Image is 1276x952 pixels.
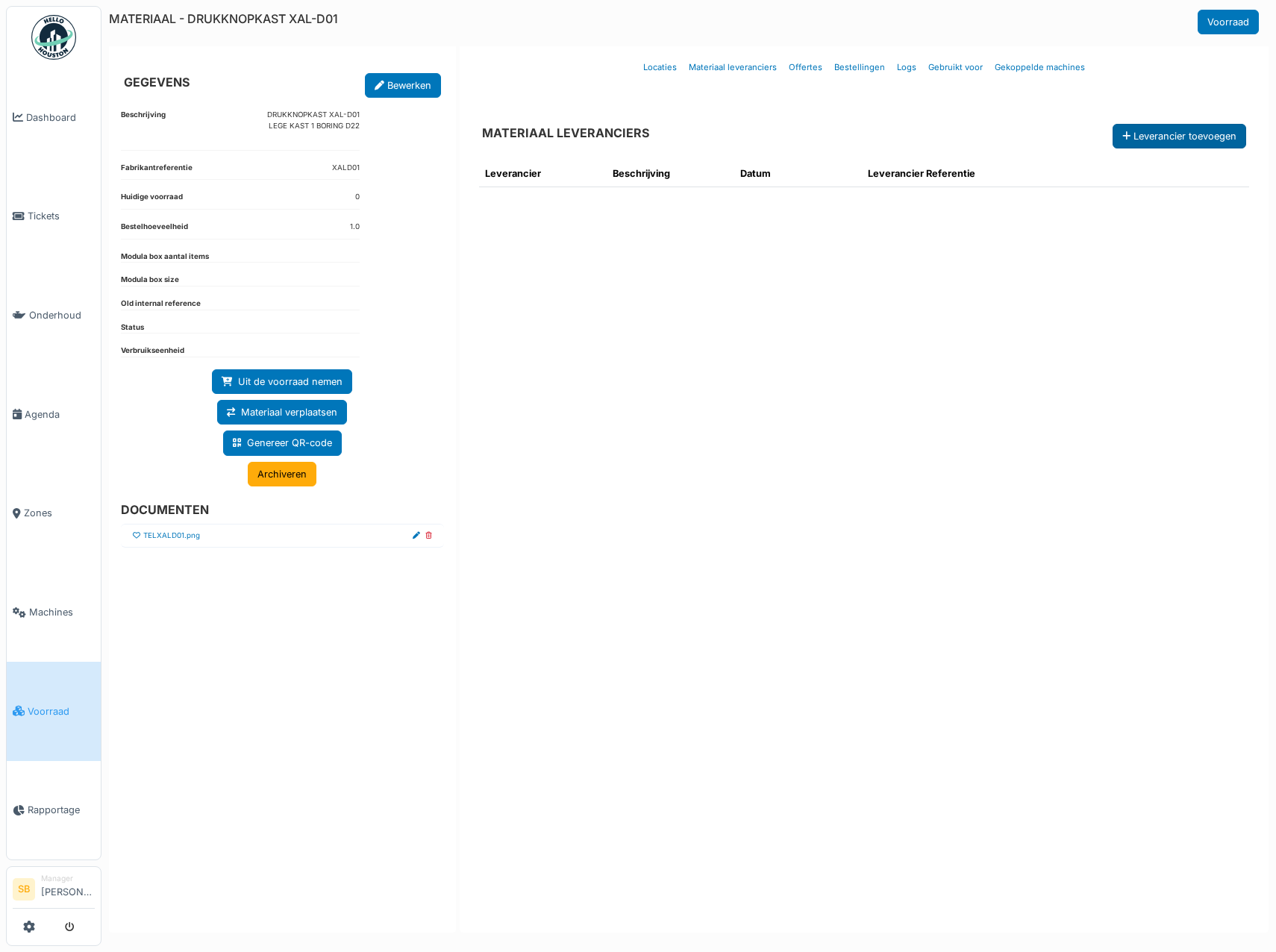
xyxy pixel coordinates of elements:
[1198,10,1259,34] a: Voorraad
[7,167,101,266] a: Tickets
[7,761,101,860] a: Rapportage
[124,75,190,90] h6: GEGEVENS
[121,298,201,310] dt: Old internal reference
[121,251,209,263] dt: Modula box aantal items
[109,12,338,26] h6: MATERIAAL - DRUKKNOPKAST XAL-D01
[121,275,179,286] dt: Modula box size
[13,878,35,901] li: SB
[1113,124,1246,148] button: Leverancier toevoegen
[121,192,183,209] dt: Huidige voorraad
[482,126,649,140] h6: MATERIAAL LEVERANCIERS
[7,464,101,563] a: Zones
[350,222,360,233] dd: 1.0
[28,803,95,817] span: Rapportage
[13,873,95,909] a: SB Manager[PERSON_NAME]
[607,160,734,187] th: Beschrijving
[28,704,95,718] span: Voorraad
[24,506,95,520] span: Zones
[29,605,95,619] span: Machines
[783,50,828,85] a: Offertes
[7,365,101,464] a: Agenda
[31,15,76,60] img: Badge_color-CXgf-gQk.svg
[26,110,95,125] span: Dashboard
[212,369,352,394] a: Uit de voorraad nemen
[734,160,862,187] th: Datum
[121,110,166,149] dt: Beschrijving
[121,322,144,333] dt: Status
[248,462,316,486] a: Archiveren
[121,163,193,180] dt: Fabrikantreferentie
[7,662,101,761] a: Voorraad
[25,407,95,422] span: Agenda
[121,503,432,517] h6: DOCUMENTEN
[479,160,607,187] th: Leverancier
[28,209,95,223] span: Tickets
[121,222,188,239] dt: Bestelhoeveelheid
[143,530,200,542] a: TELXALD01.png
[121,345,184,357] dt: Verbruikseenheid
[891,50,922,85] a: Logs
[365,73,441,98] a: Bewerken
[922,50,989,85] a: Gebruikt voor
[355,192,360,203] dd: 0
[7,563,101,662] a: Machines
[7,68,101,167] a: Dashboard
[223,430,342,455] a: Genereer QR-code
[29,308,95,322] span: Onderhoud
[828,50,891,85] a: Bestellingen
[41,873,95,884] div: Manager
[332,163,360,174] dd: XALD01
[7,266,101,365] a: Onderhoud
[989,50,1091,85] a: Gekoppelde machines
[862,160,1051,187] th: Leverancier Referentie
[637,50,683,85] a: Locaties
[267,110,360,131] p: DRUKKNOPKAST XAL-D01 LEGE KAST 1 BORING D22
[41,873,95,905] li: [PERSON_NAME]
[683,50,783,85] a: Materiaal leveranciers
[217,400,347,425] a: Materiaal verplaatsen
